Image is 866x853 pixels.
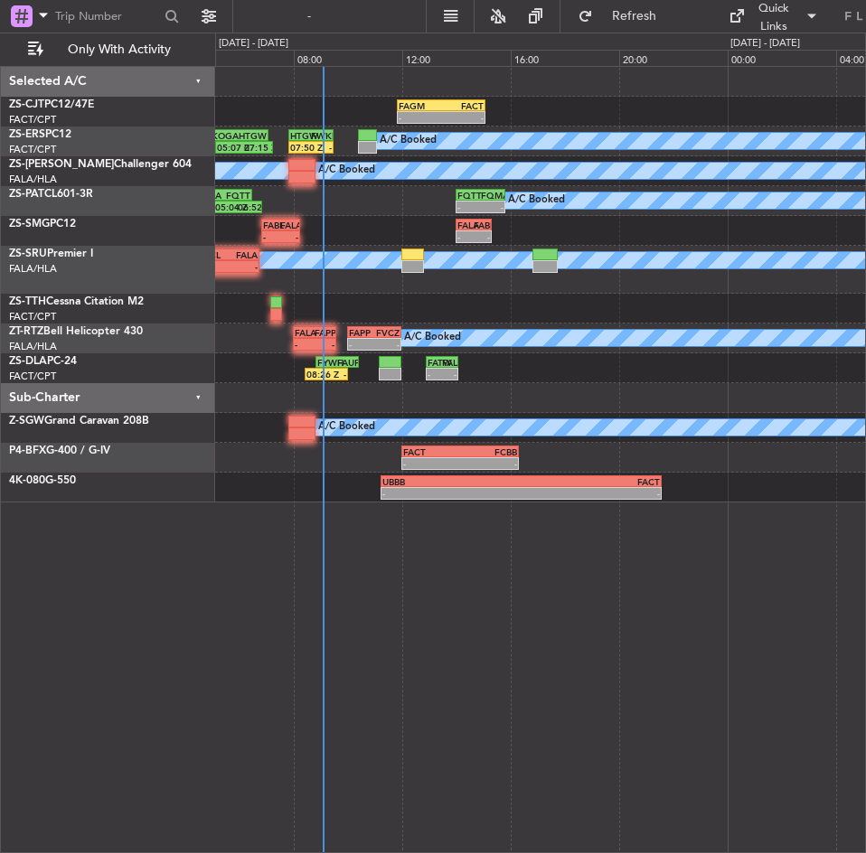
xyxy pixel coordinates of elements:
button: Quick Links [720,2,828,31]
a: FACT/CPT [9,143,56,156]
span: Only With Activity [47,43,191,56]
div: FALA [295,327,315,338]
div: FAPP [349,327,374,338]
div: FQTT [225,190,250,201]
div: 20:00 [619,50,728,66]
a: ZS-SRUPremier I [9,248,93,259]
div: 05:07 Z [217,142,244,153]
div: A/C Booked [380,127,437,155]
a: FALA/HLA [9,340,57,353]
div: HTGW [239,130,267,141]
a: 4K-080G-550 [9,475,76,486]
div: FALA [442,357,457,368]
div: FWKI [311,130,332,141]
span: ZS-ERS [9,129,45,140]
span: ZS-CJT [9,99,44,110]
div: - [263,231,280,242]
div: FALA [457,220,474,230]
div: FALA [280,220,297,230]
div: A/C Booked [318,157,375,184]
span: ZS-PAT [9,189,44,200]
a: ZS-[PERSON_NAME]Challenger 604 [9,159,192,170]
div: - [457,202,481,212]
div: - [460,458,517,469]
div: - [457,231,474,242]
div: FAPP [315,327,334,338]
a: ZS-DLAPC-24 [9,356,77,367]
a: FACT/CPT [9,370,56,383]
div: - [474,231,490,242]
div: FABL [474,220,490,230]
div: FCBB [460,446,517,457]
div: - [326,369,346,380]
div: FAUP [337,357,357,368]
div: UBBB [382,476,521,487]
span: ZS-DLA [9,356,47,367]
div: FACT [441,100,484,111]
div: - [481,202,504,212]
div: FYWH [317,357,337,368]
div: FATW [428,357,442,368]
input: Trip Number [55,3,159,30]
a: FACT/CPT [9,310,56,323]
div: 05:04 Z [215,202,238,212]
div: - [441,112,484,123]
a: ZS-SMGPC12 [9,219,76,230]
span: ZS-SMG [9,219,50,230]
div: 07:50 Z [290,142,311,153]
div: 08:00 [294,50,402,66]
div: - [442,369,457,380]
div: - [311,142,332,153]
div: A/C Booked [508,187,565,214]
div: - [315,339,334,350]
div: 12:00 [402,50,511,66]
span: Refresh [597,10,673,23]
div: FACT [403,446,460,457]
div: 04:00 [185,50,294,66]
span: ZS-SRU [9,248,47,259]
div: 08:26 Z [306,369,326,380]
a: ZS-CJTPC12/47E [9,99,94,110]
span: 4K-080 [9,475,45,486]
div: - [428,369,442,380]
div: - [349,339,374,350]
div: - [295,339,315,350]
div: KOGA [212,130,240,141]
div: HTGW [290,130,311,141]
div: A/C Booked [404,324,461,352]
a: FALA/HLA [9,173,57,186]
div: FQTT [457,190,481,201]
span: Z-SGW [9,416,44,426]
span: ZS-[PERSON_NAME] [9,159,114,170]
div: [DATE] - [DATE] [730,36,800,52]
a: P4-BFXG-400 / G-IV [9,445,110,456]
div: - [399,112,441,123]
div: - [382,488,521,499]
div: 16:00 [511,50,619,66]
div: [DATE] - [DATE] [219,36,288,52]
span: ZS-TTH [9,296,46,307]
button: Only With Activity [20,35,196,64]
div: FAGM [399,100,441,111]
div: - [374,339,400,350]
a: ZS-TTHCessna Citation M2 [9,296,144,307]
a: FACT/CPT [9,113,56,127]
div: 07:15 Z [244,142,271,153]
div: FVCZ [374,327,400,338]
div: FACT [522,476,660,487]
div: 06:52 Z [238,202,260,212]
div: FABL [263,220,280,230]
a: ZT-RTZBell Helicopter 430 [9,326,143,337]
span: P4-BFX [9,445,46,456]
div: - [226,261,257,272]
a: Z-SGWGrand Caravan 208B [9,416,149,426]
div: FQMA [481,190,504,201]
div: - [280,231,297,242]
a: ZS-ERSPC12 [9,129,71,140]
a: ZS-PATCL601-3R [9,189,93,200]
a: FALA/HLA [9,262,57,276]
div: A/C Booked [318,414,375,441]
button: Refresh [569,2,678,31]
div: - [522,488,660,499]
div: 00:00 [728,50,836,66]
